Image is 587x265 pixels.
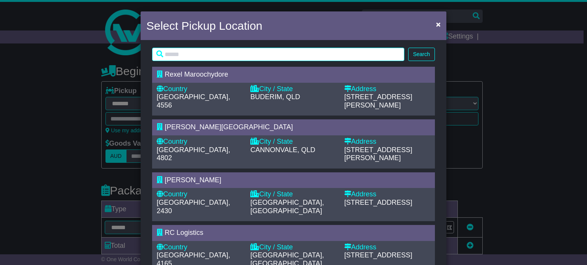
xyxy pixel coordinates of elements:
button: Search [408,48,435,61]
span: [PERSON_NAME][GEOGRAPHIC_DATA] [165,123,293,131]
div: City / State [250,85,336,93]
div: Country [157,138,243,146]
span: [GEOGRAPHIC_DATA], [GEOGRAPHIC_DATA] [250,199,324,215]
div: Country [157,243,243,252]
div: Address [344,85,430,93]
span: [STREET_ADDRESS][PERSON_NAME] [344,93,412,109]
span: [STREET_ADDRESS] [344,251,412,259]
span: Rexel Maroochydore [165,71,228,78]
div: City / State [250,243,336,252]
h4: Select Pickup Location [146,17,263,34]
div: Address [344,190,430,199]
span: RC Logistics [165,229,203,236]
span: CANNONVALE, QLD [250,146,315,154]
span: [GEOGRAPHIC_DATA], 2430 [157,199,230,215]
span: [GEOGRAPHIC_DATA], 4802 [157,146,230,162]
div: City / State [250,190,336,199]
div: Country [157,85,243,93]
div: City / State [250,138,336,146]
div: Country [157,190,243,199]
span: [PERSON_NAME] [165,176,221,184]
div: Address [344,138,430,146]
span: × [436,20,441,29]
span: BUDERIM, QLD [250,93,300,101]
span: [STREET_ADDRESS] [344,199,412,206]
button: Close [432,16,444,32]
span: [STREET_ADDRESS][PERSON_NAME] [344,146,412,162]
div: Address [344,243,430,252]
span: [GEOGRAPHIC_DATA], 4556 [157,93,230,109]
